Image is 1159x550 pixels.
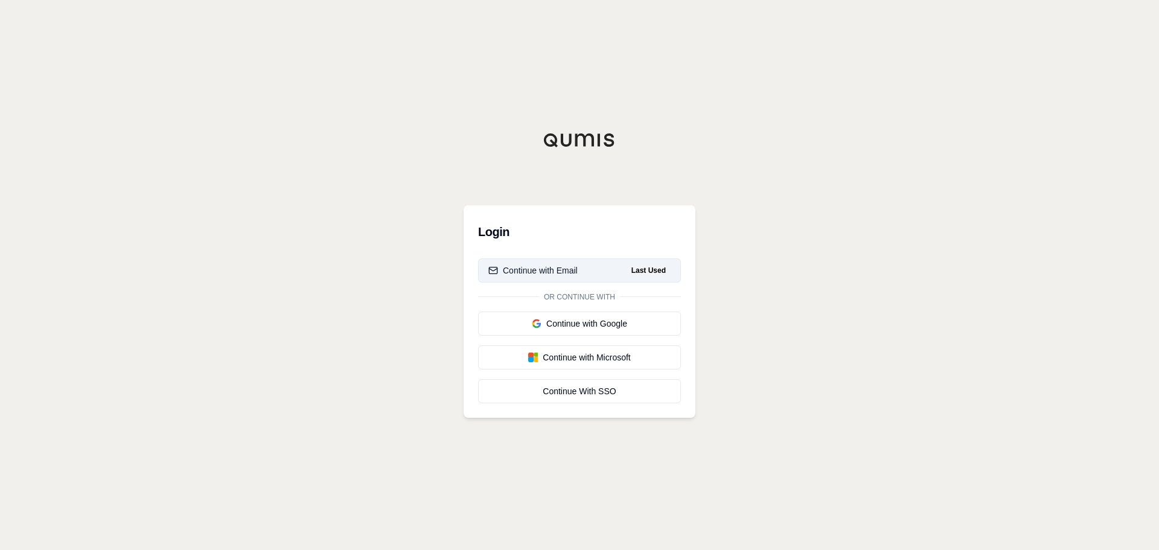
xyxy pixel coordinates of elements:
img: Qumis [543,133,616,147]
h3: Login [478,220,681,244]
div: Continue with Microsoft [488,351,671,363]
span: Or continue with [539,292,620,302]
button: Continue with Google [478,312,681,336]
div: Continue with Google [488,318,671,330]
a: Continue With SSO [478,379,681,403]
div: Continue With SSO [488,385,671,397]
div: Continue with Email [488,264,578,277]
button: Continue with Microsoft [478,345,681,369]
span: Last Used [627,263,671,278]
button: Continue with EmailLast Used [478,258,681,283]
